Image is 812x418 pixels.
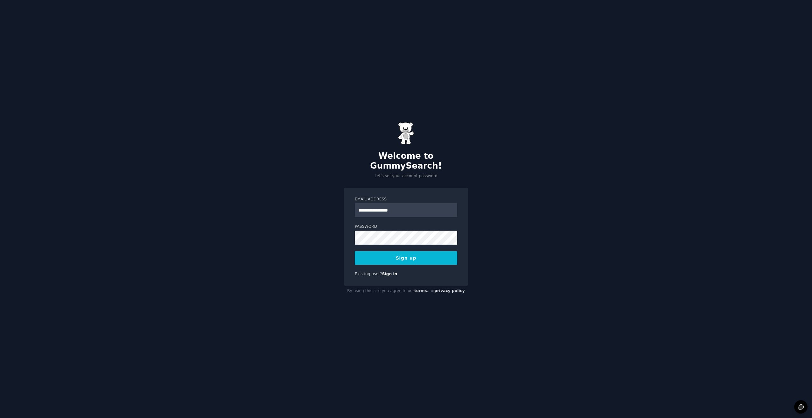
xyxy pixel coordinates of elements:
a: Sign in [382,272,397,276]
p: Let's set your account password [344,173,468,179]
h2: Welcome to GummySearch! [344,151,468,171]
label: Password [355,224,457,230]
label: Email Address [355,197,457,202]
a: terms [414,289,427,293]
a: privacy policy [434,289,465,293]
div: By using this site you agree to our and [344,286,468,296]
span: Existing user? [355,272,382,276]
button: Sign up [355,251,457,265]
img: Gummy Bear [398,122,414,144]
